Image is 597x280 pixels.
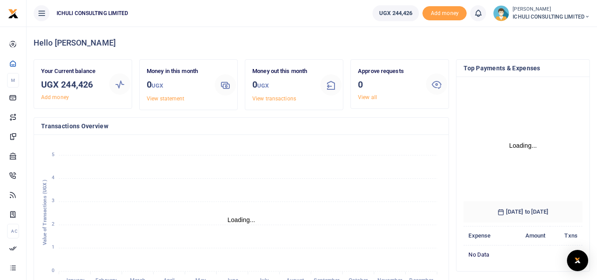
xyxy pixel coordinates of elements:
[358,78,419,91] h3: 0
[422,6,467,21] span: Add money
[147,78,208,92] h3: 0
[508,226,550,245] th: Amount
[8,8,19,19] img: logo-small
[7,73,19,88] li: M
[464,201,582,222] h6: [DATE] to [DATE]
[422,9,467,16] a: Add money
[464,245,582,264] td: No data
[41,78,102,91] h3: UGX 244,426
[252,78,313,92] h3: 0
[41,94,69,100] a: Add money
[42,180,48,245] text: Value of Transactions (UGX )
[52,268,54,273] tspan: 0
[513,6,590,13] small: [PERSON_NAME]
[7,224,19,238] li: Ac
[147,67,208,76] p: Money in this month
[257,82,269,89] small: UGX
[147,96,184,102] a: View statement
[422,6,467,21] li: Toup your wallet
[52,198,54,204] tspan: 3
[52,245,54,250] tspan: 1
[52,152,54,157] tspan: 5
[8,10,19,16] a: logo-small logo-large logo-large
[252,96,296,102] a: View transactions
[34,38,590,48] h4: Hello [PERSON_NAME]
[152,82,163,89] small: UGX
[550,226,582,245] th: Txns
[493,5,590,21] a: profile-user [PERSON_NAME] ICHULI CONSULTING LIMITED
[493,5,509,21] img: profile-user
[53,9,132,17] span: ICHULI CONSULTING LIMITED
[52,221,54,227] tspan: 2
[358,94,377,100] a: View all
[513,13,590,21] span: ICHULI CONSULTING LIMITED
[567,250,588,271] div: Open Intercom Messenger
[41,67,102,76] p: Your Current balance
[464,63,582,73] h4: Top Payments & Expenses
[379,9,412,18] span: UGX 244,426
[464,226,508,245] th: Expense
[252,67,313,76] p: Money out this month
[358,67,419,76] p: Approve requests
[510,142,537,149] text: Loading...
[373,5,419,21] a: UGX 244,426
[41,121,441,131] h4: Transactions Overview
[228,216,255,223] text: Loading...
[52,175,54,180] tspan: 4
[369,5,422,21] li: Wallet ballance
